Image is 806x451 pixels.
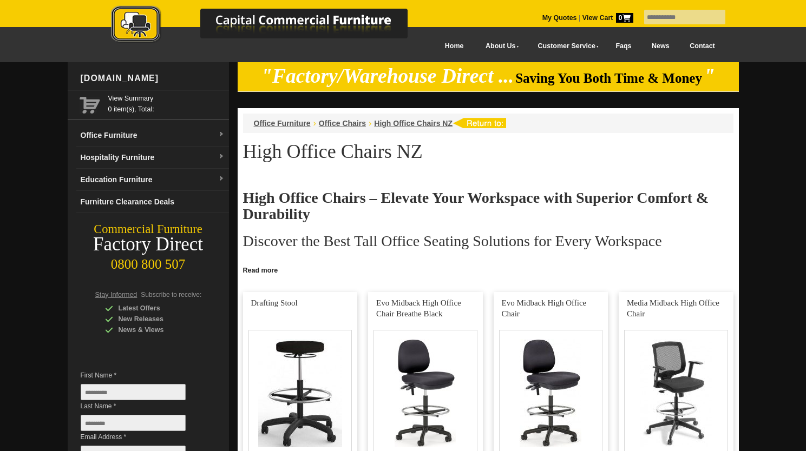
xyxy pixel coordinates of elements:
[76,124,229,147] a: Office Furnituredropdown
[218,154,225,160] img: dropdown
[582,14,633,22] strong: View Cart
[81,370,202,381] span: First Name *
[76,62,229,95] div: [DOMAIN_NAME]
[108,93,225,104] a: View Summary
[453,118,506,128] img: return to
[76,169,229,191] a: Education Furnituredropdown
[319,119,366,128] a: Office Chairs
[704,65,715,87] em: "
[474,34,526,58] a: About Us
[81,5,460,45] img: Capital Commercial Furniture Logo
[243,260,733,293] p: Upgrade your office with our , designed for . Whether you need , our collection provides the perf...
[374,119,453,128] a: High Office Chairs NZ
[641,34,679,58] a: News
[218,131,225,138] img: dropdown
[616,13,633,23] span: 0
[81,5,460,48] a: Capital Commercial Furniture Logo
[218,176,225,182] img: dropdown
[679,34,725,58] a: Contact
[108,93,225,113] span: 0 item(s), Total:
[313,118,316,129] li: ›
[68,237,229,252] div: Factory Direct
[105,314,208,324] div: New Releases
[542,14,577,22] a: My Quotes
[81,401,202,412] span: Last Name *
[81,384,186,400] input: First Name *
[580,14,633,22] a: View Cart0
[443,262,663,269] strong: outstanding comfort, ergonomic support, and long-lasting durability
[515,71,702,85] span: Saving You Both Time & Money
[254,119,311,128] a: Office Furniture
[526,34,605,58] a: Customer Service
[81,432,202,442] span: Email Address *
[369,118,371,129] li: ›
[68,222,229,237] div: Commercial Furniture
[81,415,186,431] input: Last Name *
[243,233,733,249] h2: Discover the Best Tall Office Seating Solutions for Every Workspace
[105,324,208,335] div: News & Views
[141,291,201,299] span: Subscribe to receive:
[68,251,229,272] div: 0800 800 507
[105,303,208,314] div: Latest Offers
[243,141,733,162] h1: High Office Chairs NZ
[95,291,137,299] span: Stay Informed
[606,34,642,58] a: Faqs
[76,147,229,169] a: Hospitality Furnituredropdown
[327,262,403,269] strong: Elevated Office Seating
[243,189,709,222] strong: High Office Chairs – Elevate Your Workspace with Superior Comfort & Durability
[76,191,229,213] a: Furniture Clearance Deals
[261,65,514,87] em: "Factory/Warehouse Direct ...
[238,262,739,276] a: Click to read more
